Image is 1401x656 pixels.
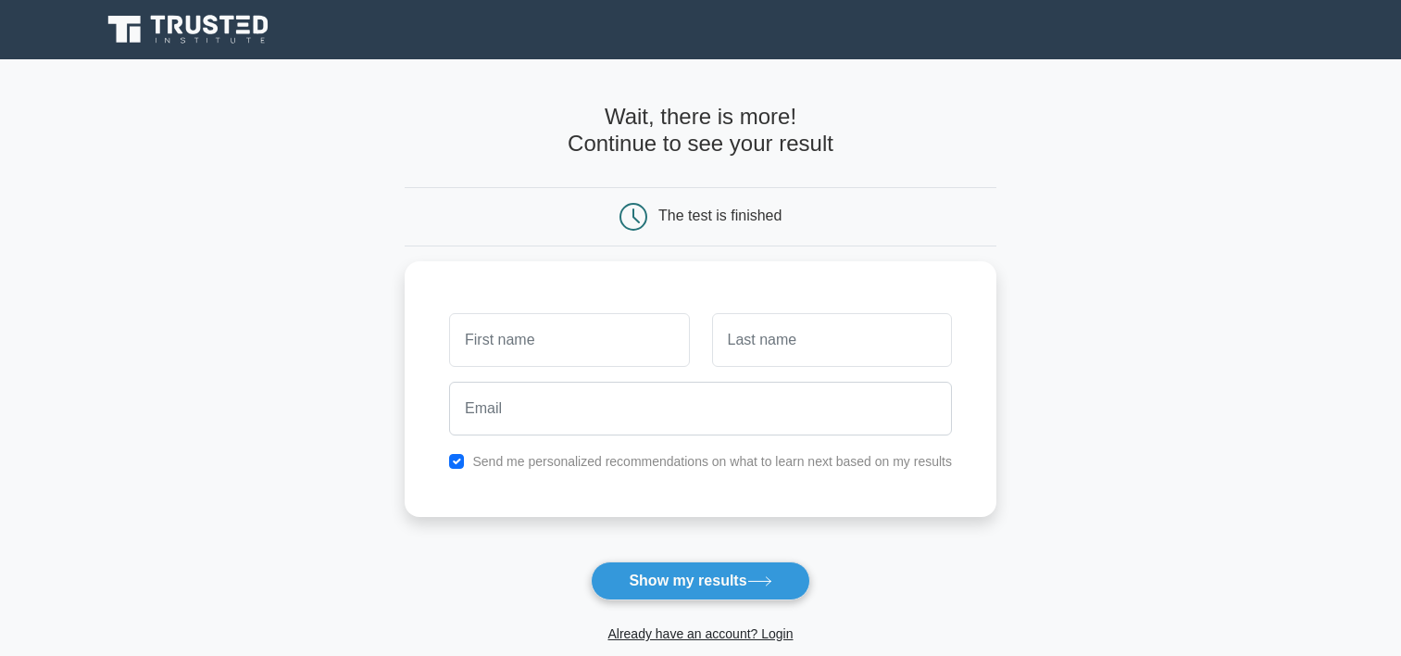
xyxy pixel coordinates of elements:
a: Already have an account? Login [607,626,793,641]
button: Show my results [591,561,809,600]
h4: Wait, there is more! Continue to see your result [405,104,996,158]
input: Email [449,382,952,435]
label: Send me personalized recommendations on what to learn next based on my results [472,454,952,469]
input: First name [449,313,689,367]
div: The test is finished [658,208,782,223]
input: Last name [712,313,952,367]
